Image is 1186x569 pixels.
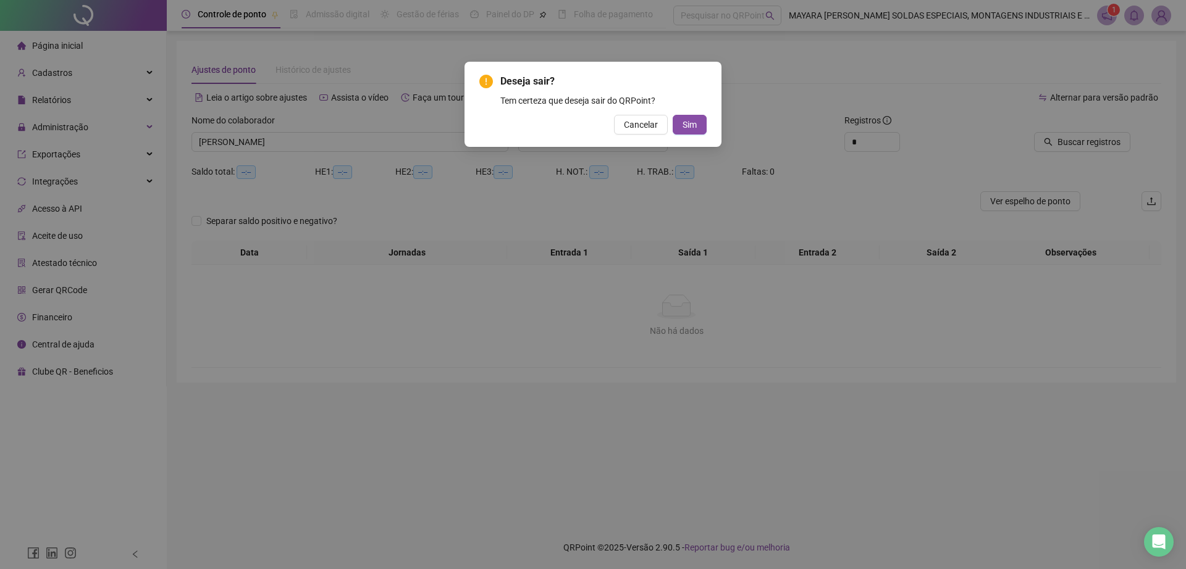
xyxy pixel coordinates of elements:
button: Cancelar [614,115,668,135]
div: Open Intercom Messenger [1144,527,1174,557]
span: Sim [683,118,697,131]
div: Tem certeza que deseja sair do QRPoint? [500,94,707,107]
span: Cancelar [624,118,658,131]
span: exclamation-circle [479,75,493,88]
button: Sim [673,115,707,135]
span: Deseja sair? [500,74,707,89]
